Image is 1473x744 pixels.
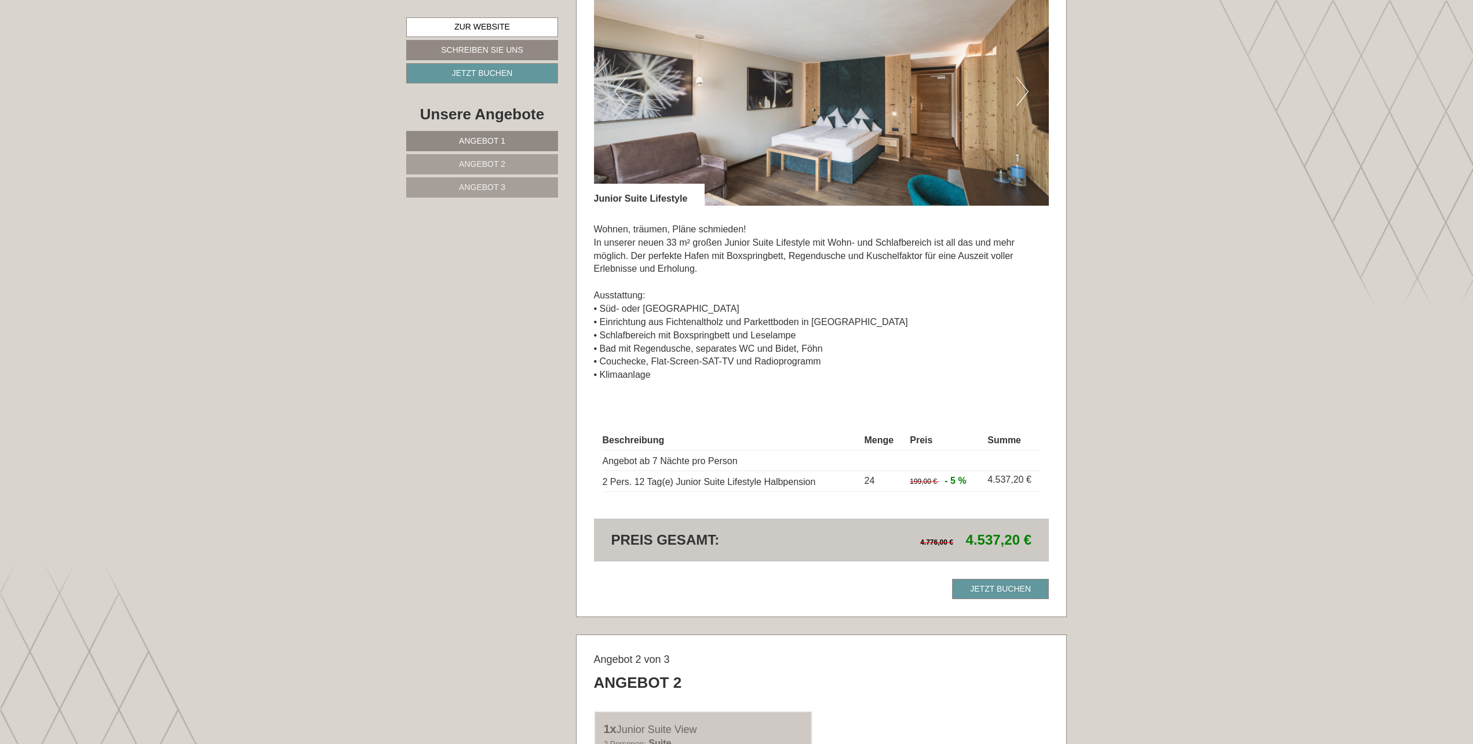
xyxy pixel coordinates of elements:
[594,223,1049,382] p: Wohnen, träumen, Pläne schmieden! In unserer neuen 33 m² großen Junior Suite Lifestyle mit Wohn- ...
[945,476,966,486] span: - 5 %
[966,532,1031,548] span: 4.537,20 €
[604,723,617,735] b: 1x
[406,104,558,125] div: Unsere Angebote
[603,530,822,550] div: Preis gesamt:
[406,17,558,37] a: Zur Website
[905,432,983,450] th: Preis
[910,477,937,486] span: 199,00 €
[603,432,860,450] th: Beschreibung
[1016,77,1029,106] button: Next
[952,579,1049,599] a: Jetzt buchen
[459,136,505,145] span: Angebot 1
[983,471,1040,491] td: 4.537,20 €
[594,672,682,694] div: Angebot 2
[920,538,953,546] span: 4.776,00 €
[603,471,860,491] td: 2 Pers. 12 Tag(e) Junior Suite Lifestyle Halbpension
[459,159,505,169] span: Angebot 2
[594,654,670,665] span: Angebot 2 von 3
[594,184,705,206] div: Junior Suite Lifestyle
[604,721,803,738] div: Junior Suite View
[603,450,860,471] td: Angebot ab 7 Nächte pro Person
[983,432,1040,450] th: Summe
[406,40,558,60] a: Schreiben Sie uns
[860,432,906,450] th: Menge
[614,77,626,106] button: Previous
[860,471,906,491] td: 24
[459,183,505,192] span: Angebot 3
[406,63,558,83] a: Jetzt buchen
